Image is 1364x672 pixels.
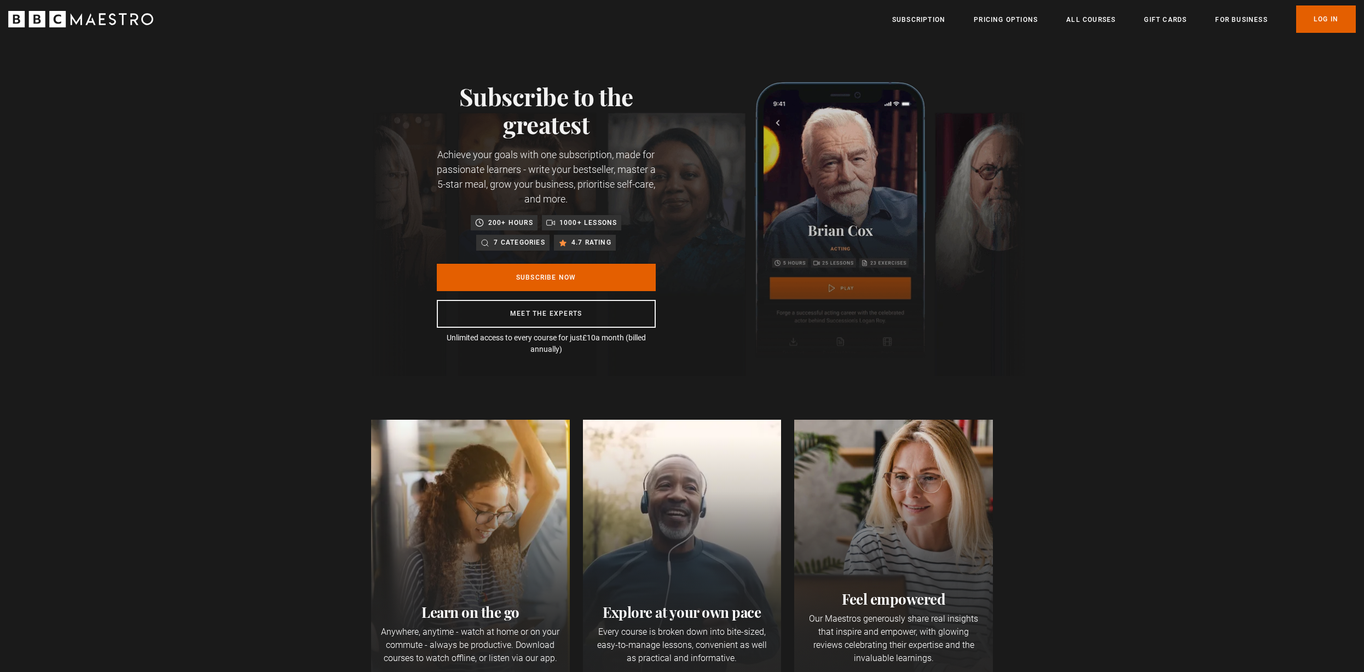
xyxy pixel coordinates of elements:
p: Achieve your goals with one subscription, made for passionate learners - write your bestseller, m... [437,147,656,206]
a: Meet the experts [437,300,656,328]
h1: Subscribe to the greatest [437,82,656,138]
a: Subscription [892,14,945,25]
p: Every course is broken down into bite-sized, easy-to-manage lessons, convenient as well as practi... [592,625,773,665]
h2: Feel empowered [803,590,984,608]
a: Gift Cards [1144,14,1187,25]
p: Our Maestros generously share real insights that inspire and empower, with glowing reviews celebr... [803,612,984,665]
a: Pricing Options [974,14,1038,25]
nav: Primary [892,5,1356,33]
svg: BBC Maestro [8,11,153,27]
a: Subscribe Now [437,264,656,291]
span: £10 [582,333,596,342]
p: 4.7 rating [571,237,611,248]
h2: Learn on the go [380,604,561,621]
a: Log In [1296,5,1356,33]
p: 7 categories [494,237,545,248]
h2: Explore at your own pace [592,604,773,621]
p: 200+ hours [488,217,533,228]
p: 1000+ lessons [559,217,617,228]
p: Anywhere, anytime - watch at home or on your commute - always be productive. Download courses to ... [380,625,561,665]
a: All Courses [1066,14,1116,25]
p: Unlimited access to every course for just a month (billed annually) [437,332,656,355]
a: For business [1215,14,1267,25]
